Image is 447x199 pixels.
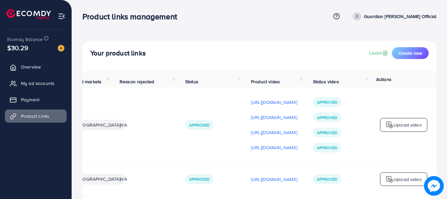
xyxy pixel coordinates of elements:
img: logo [7,9,51,19]
li: [GEOGRAPHIC_DATA] [73,174,123,184]
span: Product video [251,78,280,85]
img: image [58,45,64,51]
p: [URL][DOMAIN_NAME] [251,144,297,151]
span: Product Links [21,113,49,119]
p: Guardian [PERSON_NAME] Official [364,12,436,20]
a: Overview [5,60,67,73]
span: Approved [317,99,337,105]
a: My ad accounts [5,77,67,90]
span: Approved [189,176,210,182]
p: [URL][DOMAIN_NAME] [251,113,297,121]
span: $30.29 [7,43,28,52]
span: Reason rejected [120,78,154,85]
img: logo [386,121,393,129]
a: Product Links [5,109,67,123]
p: Upload video [393,175,422,183]
li: [GEOGRAPHIC_DATA] [73,120,123,130]
span: Status [185,78,198,85]
span: Approved [317,145,337,150]
h3: Product links management [82,12,182,21]
button: Create new [392,47,429,59]
span: Approved [317,130,337,135]
img: menu [58,12,65,20]
span: Status video [313,78,339,85]
a: Payment [5,93,67,106]
span: Approved [317,115,337,120]
span: Payment [21,96,39,103]
span: N/A [120,176,127,182]
span: Approved [317,176,337,182]
span: N/A [120,122,127,128]
span: Overview [21,64,41,70]
span: Approved [189,122,210,128]
span: Actions [376,76,391,83]
span: My ad accounts [21,80,55,87]
p: [URL][DOMAIN_NAME] [251,98,297,106]
img: image [424,176,444,196]
span: Ecomdy Balance [7,36,43,43]
p: [URL][DOMAIN_NAME] [251,175,297,183]
p: [URL][DOMAIN_NAME] [251,129,297,136]
span: Create new [398,50,422,56]
a: Guardian [PERSON_NAME] Official [350,12,436,21]
p: Upload video [393,121,422,129]
h4: Your product links [90,49,146,57]
span: Target markets [70,78,101,85]
a: Learn [369,49,389,57]
img: logo [386,175,393,183]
